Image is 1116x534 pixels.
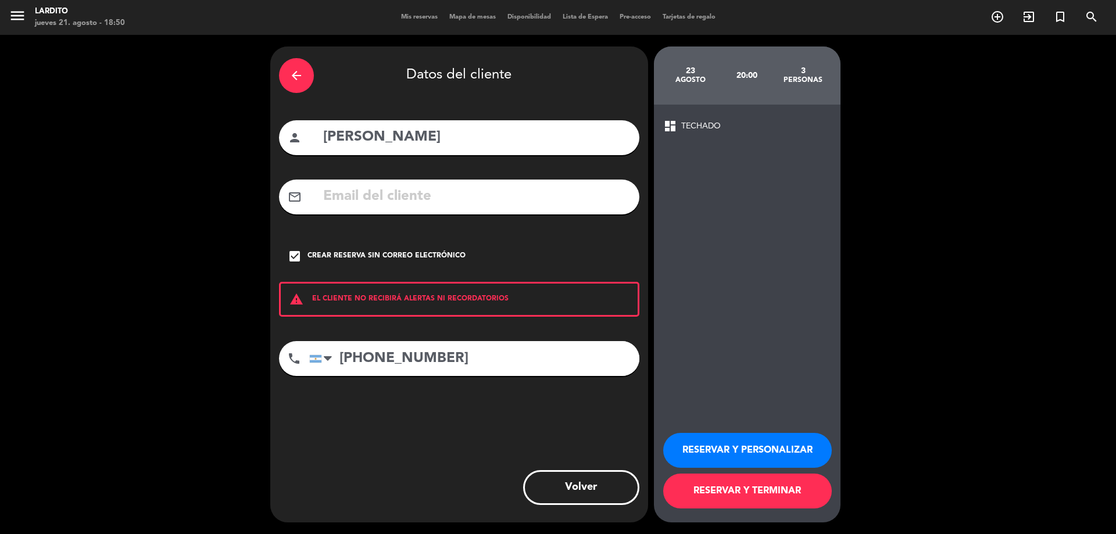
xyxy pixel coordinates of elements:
input: Número de teléfono... [309,341,639,376]
input: Nombre del cliente [322,126,631,149]
span: dashboard [663,119,677,133]
div: Crear reserva sin correo electrónico [307,250,466,262]
button: Volver [523,470,639,505]
i: search [1085,10,1099,24]
div: 3 [775,66,831,76]
i: warning [281,292,312,306]
div: 23 [663,66,719,76]
i: person [288,131,302,145]
button: RESERVAR Y TERMINAR [663,474,832,508]
input: Email del cliente [322,185,631,209]
div: Lardito [35,6,125,17]
button: RESERVAR Y PERSONALIZAR [663,433,832,468]
i: check_box [288,249,302,263]
i: add_circle_outline [990,10,1004,24]
div: personas [775,76,831,85]
i: menu [9,7,26,24]
i: arrow_back [289,69,303,83]
span: Mapa de mesas [443,14,502,20]
div: EL CLIENTE NO RECIBIRÁ ALERTAS NI RECORDATORIOS [279,282,639,317]
span: Disponibilidad [502,14,557,20]
i: turned_in_not [1053,10,1067,24]
div: Datos del cliente [279,55,639,96]
div: 20:00 [718,55,775,96]
button: menu [9,7,26,28]
i: exit_to_app [1022,10,1036,24]
div: agosto [663,76,719,85]
span: Tarjetas de regalo [657,14,721,20]
span: Pre-acceso [614,14,657,20]
i: phone [287,352,301,365]
span: Lista de Espera [557,14,614,20]
div: Argentina: +54 [310,342,337,375]
span: TECHADO [681,120,721,133]
div: jueves 21. agosto - 18:50 [35,17,125,29]
i: mail_outline [288,190,302,204]
span: Mis reservas [395,14,443,20]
